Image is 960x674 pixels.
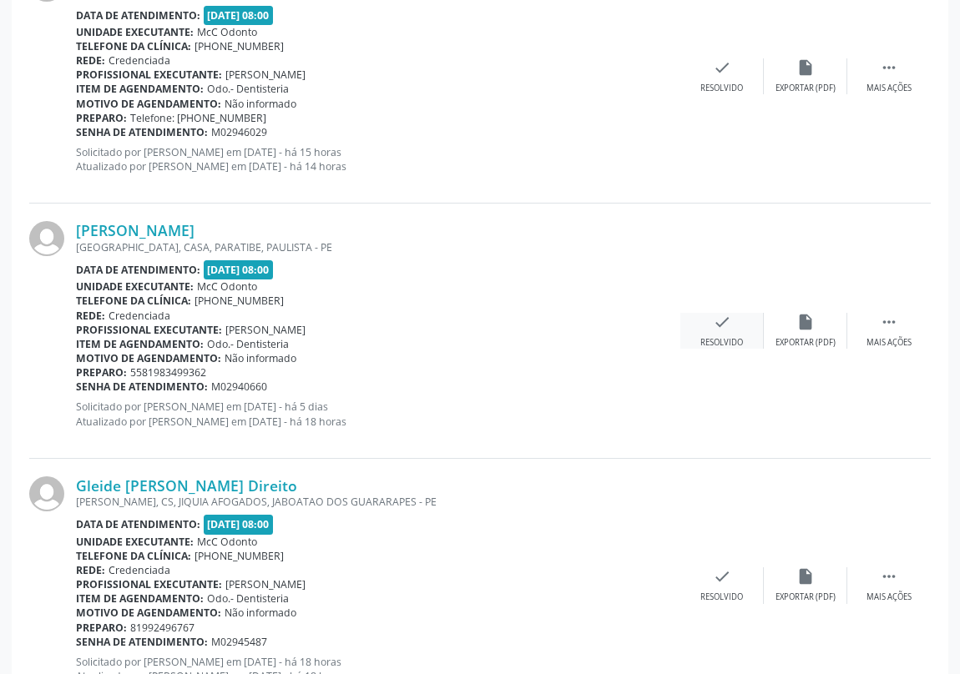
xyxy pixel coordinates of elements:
[76,97,221,111] b: Motivo de agendamento:
[76,549,191,563] b: Telefone da clínica:
[204,260,274,279] span: [DATE] 08:00
[76,517,200,531] b: Data de atendimento:
[225,323,306,337] span: [PERSON_NAME]
[211,380,267,394] span: M02940660
[207,591,289,606] span: Odo.- Dentisteria
[195,39,284,53] span: [PHONE_NUMBER]
[880,313,898,331] i: 
[76,563,105,577] b: Rede:
[225,351,296,365] span: Não informado
[76,606,221,620] b: Motivo de agendamento:
[76,145,680,174] p: Solicitado por [PERSON_NAME] em [DATE] - há 15 horas Atualizado por [PERSON_NAME] em [DATE] - há ...
[76,495,680,509] div: [PERSON_NAME], CS, JIQUIA AFOGADOS, JABOATAO DOS GUARARAPES - PE
[195,294,284,308] span: [PHONE_NUMBER]
[130,111,266,125] span: Telefone: [PHONE_NUMBER]
[130,365,206,380] span: 5581983499362
[76,294,191,308] b: Telefone da clínica:
[76,39,191,53] b: Telefone da clínica:
[76,221,195,239] a: [PERSON_NAME]
[776,83,836,94] div: Exportar (PDF)
[76,380,208,394] b: Senha de atendimento:
[76,621,127,635] b: Preparo:
[76,68,222,82] b: Profissional executante:
[76,125,208,139] b: Senha de atendimento:
[76,111,127,125] b: Preparo:
[130,621,195,635] span: 81992496767
[76,82,204,96] b: Item de agendamento:
[700,83,743,94] div: Resolvido
[225,606,296,620] span: Não informado
[225,97,296,111] span: Não informado
[76,577,222,591] b: Profissional executante:
[29,221,64,256] img: img
[76,476,297,495] a: Gleide [PERSON_NAME] Direito
[776,337,836,349] div: Exportar (PDF)
[880,58,898,77] i: 
[867,591,912,603] div: Mais ações
[713,313,731,331] i: check
[76,323,222,337] b: Profissional executante:
[207,82,289,96] span: Odo.- Dentisteria
[867,83,912,94] div: Mais ações
[713,567,731,586] i: check
[76,263,200,277] b: Data de atendimento:
[700,591,743,603] div: Resolvido
[197,25,257,39] span: McC Odonto
[211,125,267,139] span: M02946029
[867,337,912,349] div: Mais ações
[776,591,836,603] div: Exportar (PDF)
[109,53,170,68] span: Credenciada
[713,58,731,77] i: check
[109,563,170,577] span: Credenciada
[76,279,194,294] b: Unidade executante:
[195,549,284,563] span: [PHONE_NUMBER]
[880,567,898,586] i: 
[76,8,200,23] b: Data de atendimento:
[796,567,815,586] i: insert_drive_file
[796,58,815,77] i: insert_drive_file
[109,309,170,323] span: Credenciada
[211,635,267,649] span: M02945487
[207,337,289,351] span: Odo.- Dentisteria
[76,365,127,380] b: Preparo:
[76,240,680,254] div: [GEOGRAPHIC_DATA], CASA, PARATIBE, PAULISTA - PE
[76,591,204,606] b: Item de agendamento:
[29,476,64,511] img: img
[76,351,221,365] b: Motivo de agendamento:
[76,337,204,351] b: Item de agendamento:
[76,535,194,549] b: Unidade executante:
[796,313,815,331] i: insert_drive_file
[204,6,274,25] span: [DATE] 08:00
[197,279,257,294] span: McC Odonto
[76,309,105,323] b: Rede:
[76,635,208,649] b: Senha de atendimento:
[225,68,306,82] span: [PERSON_NAME]
[700,337,743,349] div: Resolvido
[197,535,257,549] span: McC Odonto
[76,400,680,428] p: Solicitado por [PERSON_NAME] em [DATE] - há 5 dias Atualizado por [PERSON_NAME] em [DATE] - há 18...
[76,25,194,39] b: Unidade executante:
[76,53,105,68] b: Rede:
[204,515,274,534] span: [DATE] 08:00
[225,577,306,591] span: [PERSON_NAME]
